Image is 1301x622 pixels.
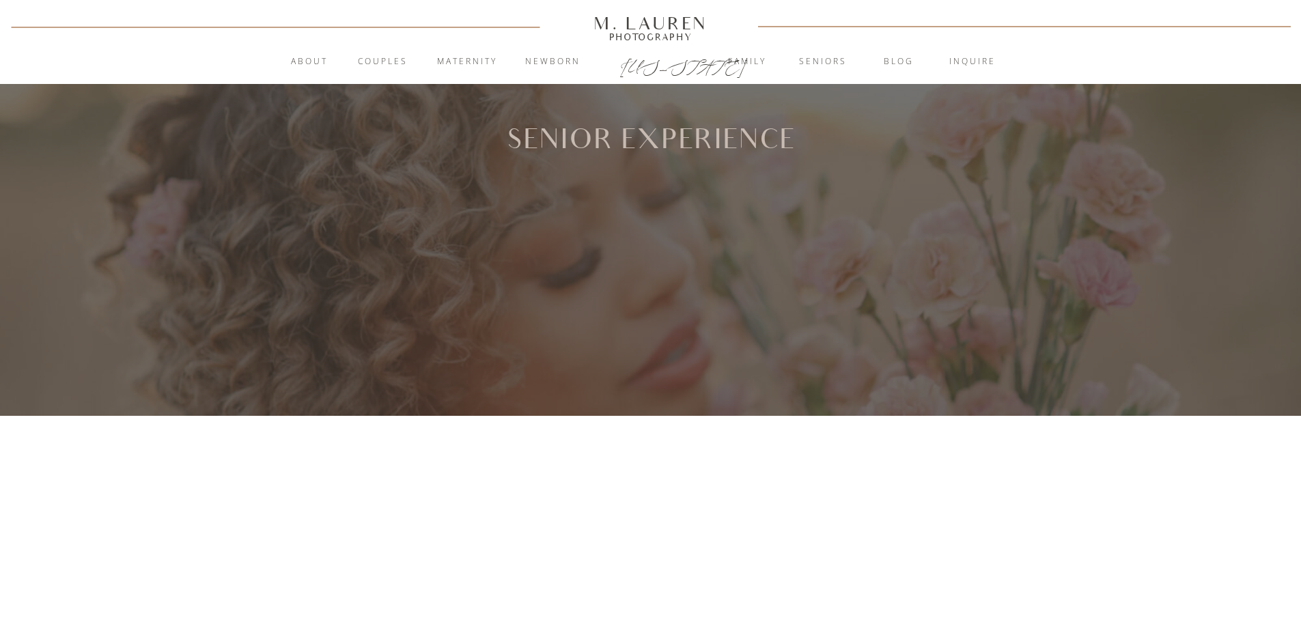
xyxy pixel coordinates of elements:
[346,55,420,69] a: Couples
[862,55,936,69] a: blog
[620,56,682,72] a: [US_STATE]
[936,55,1009,69] a: inquire
[430,55,504,69] a: Maternity
[553,16,749,31] a: M. Lauren
[485,126,817,152] h1: Senior Experience
[283,55,336,69] a: About
[786,55,860,69] a: Seniors
[710,55,784,69] a: Family
[588,33,714,40] a: Photography
[516,55,590,69] a: Newborn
